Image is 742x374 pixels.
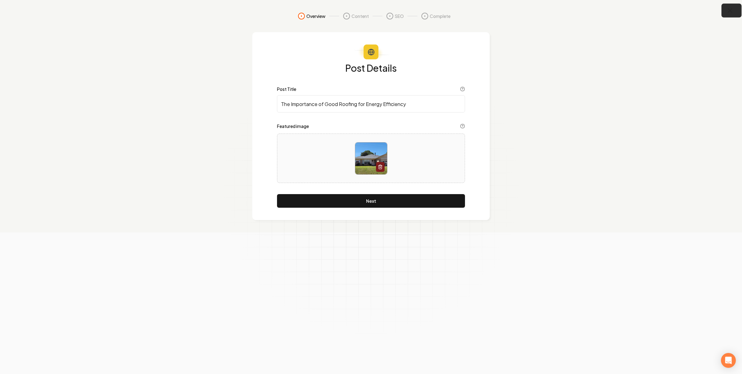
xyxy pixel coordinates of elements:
span: SEO [395,13,404,19]
span: Complete [430,13,450,19]
label: Featured image [277,124,309,128]
span: Overview [306,13,326,19]
label: Post Title [277,87,296,91]
div: Open Intercom Messenger [721,353,736,368]
span: Content [352,13,369,19]
img: image [355,142,387,174]
button: Next [277,194,465,208]
h1: Post Details [277,63,465,73]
